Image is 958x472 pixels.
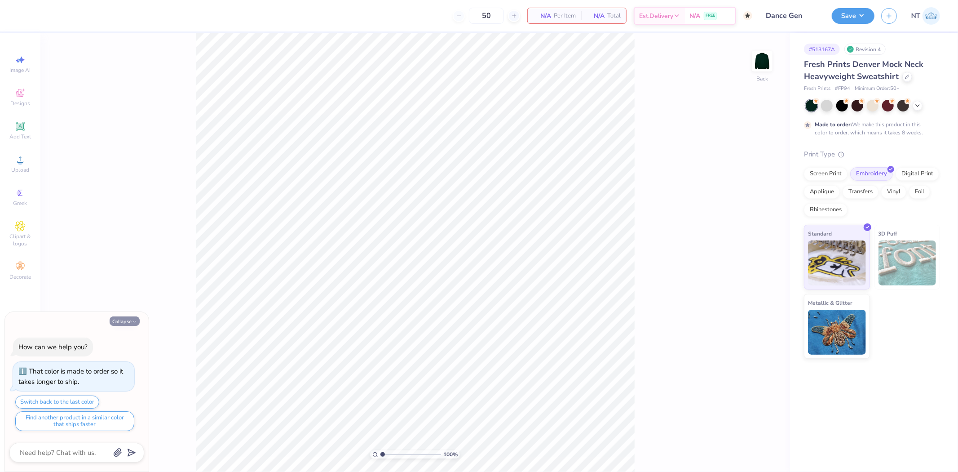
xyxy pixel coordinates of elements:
[804,203,848,217] div: Rhinestones
[443,450,458,459] span: 100 %
[756,75,768,83] div: Back
[607,11,621,21] span: Total
[923,7,940,25] img: Nestor Talens
[10,100,30,107] span: Designs
[587,11,605,21] span: N/A
[808,310,866,355] img: Metallic & Glitter
[804,44,840,55] div: # 513167A
[879,229,897,238] span: 3D Puff
[881,185,906,199] div: Vinyl
[18,343,88,352] div: How can we help you?
[804,185,840,199] div: Applique
[815,120,925,137] div: We make this product in this color to order, which means it takes 8 weeks.
[804,149,940,160] div: Print Type
[835,85,850,93] span: # FP94
[469,8,504,24] input: – –
[911,7,940,25] a: NT
[11,166,29,174] span: Upload
[844,44,886,55] div: Revision 4
[843,185,879,199] div: Transfers
[896,167,939,181] div: Digital Print
[110,316,140,326] button: Collapse
[808,240,866,285] img: Standard
[639,11,673,21] span: Est. Delivery
[850,167,893,181] div: Embroidery
[9,273,31,281] span: Decorate
[15,396,99,409] button: Switch back to the last color
[533,11,551,21] span: N/A
[808,298,852,307] span: Metallic & Glitter
[804,59,923,82] span: Fresh Prints Denver Mock Neck Heavyweight Sweatshirt
[4,233,36,247] span: Clipart & logos
[879,240,936,285] img: 3D Puff
[554,11,576,21] span: Per Item
[804,85,830,93] span: Fresh Prints
[855,85,900,93] span: Minimum Order: 50 +
[753,52,771,70] img: Back
[15,411,134,431] button: Find another product in a similar color that ships faster
[815,121,852,128] strong: Made to order:
[18,367,123,386] div: That color is made to order so it takes longer to ship.
[9,133,31,140] span: Add Text
[10,67,31,74] span: Image AI
[689,11,700,21] span: N/A
[911,11,920,21] span: NT
[909,185,930,199] div: Foil
[706,13,715,19] span: FREE
[808,229,832,238] span: Standard
[804,167,848,181] div: Screen Print
[13,200,27,207] span: Greek
[759,7,825,25] input: Untitled Design
[832,8,874,24] button: Save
